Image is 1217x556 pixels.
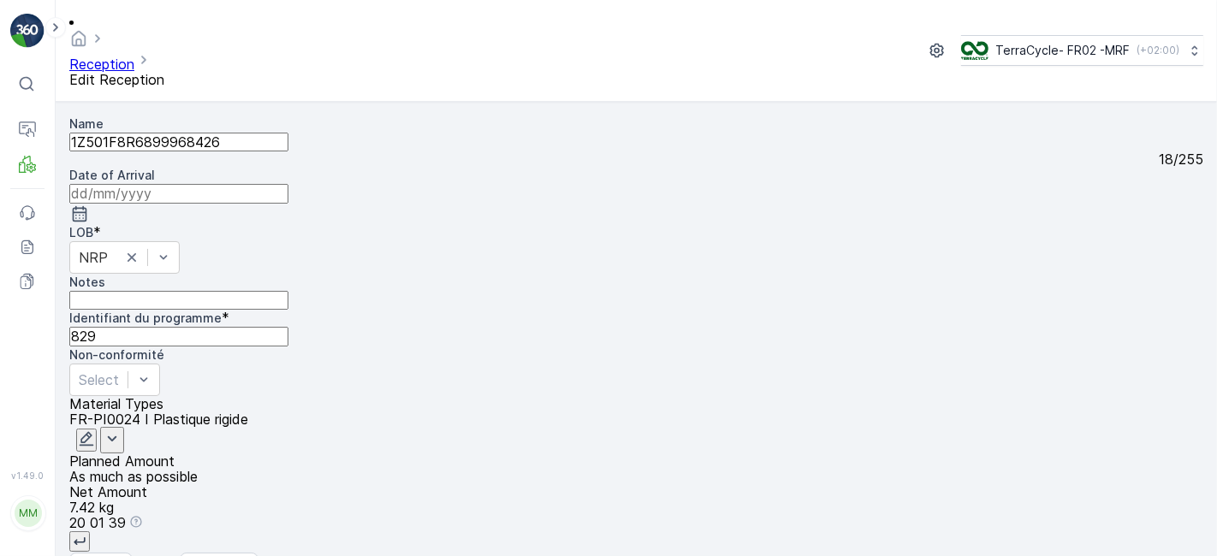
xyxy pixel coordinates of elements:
[69,275,105,289] label: Notes
[69,116,104,131] label: Name
[69,347,164,362] label: Non-conformité
[10,484,45,542] button: MM
[79,370,119,390] p: Select
[15,500,42,527] div: MM
[69,411,248,427] p: FR-PI0024 I Plastique rigide
[69,56,134,73] a: Reception
[69,396,1203,411] p: Material Types
[69,484,1203,500] p: Net Amount
[69,453,1203,469] p: Planned Amount
[69,34,88,51] a: Homepage
[10,470,45,481] span: v 1.49.0
[69,225,93,240] label: LOB
[69,469,1203,484] p: As much as possible
[69,71,164,88] span: Edit Reception
[69,515,126,530] p: 20 01 39
[995,42,1130,59] p: TerraCycle- FR02 -MRF
[69,500,1203,515] p: 7.42 kg
[1137,44,1179,57] p: ( +02:00 )
[69,311,222,325] label: Identifiant du programme
[961,35,1203,66] button: TerraCycle- FR02 -MRF(+02:00)
[129,515,143,531] div: Help Tooltip Icon
[1159,151,1203,167] p: 18 / 255
[10,14,45,48] img: logo
[69,168,155,182] label: Date of Arrival
[961,41,988,60] img: terracycle.png
[69,184,288,203] input: dd/mm/yyyy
